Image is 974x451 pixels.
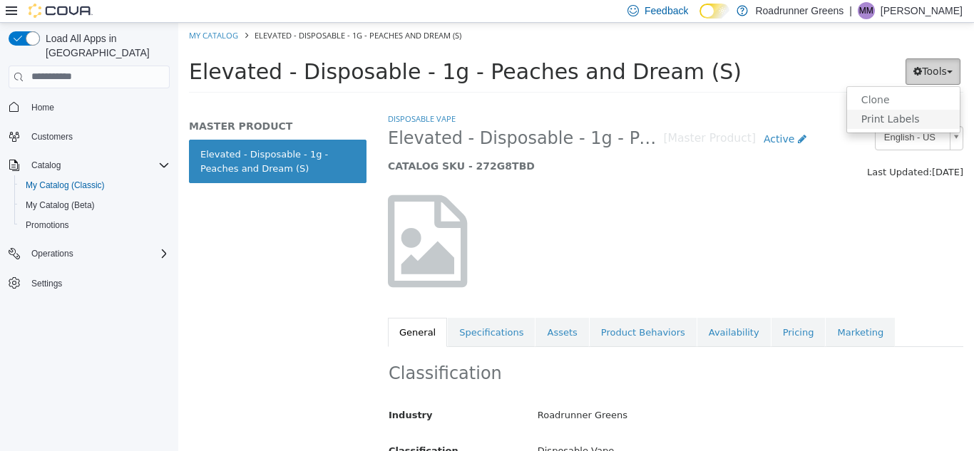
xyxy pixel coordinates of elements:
[859,2,873,19] span: MM
[697,104,766,126] span: English - US
[26,199,95,211] span: My Catalog (Beta)
[755,2,844,19] p: Roadrunner Greens
[29,4,93,18] img: Cova
[881,2,963,19] p: [PERSON_NAME]
[26,275,68,292] a: Settings
[3,97,175,118] button: Home
[20,177,111,194] a: My Catalog (Classic)
[26,245,170,262] span: Operations
[210,295,269,325] a: General
[485,110,578,122] small: [Master Product]
[31,131,73,142] span: Customers
[26,157,66,174] button: Catalog
[593,295,647,325] a: Pricing
[754,144,785,155] span: [DATE]
[14,175,175,195] button: My Catalog (Classic)
[349,380,795,405] div: Roadrunner Greens
[210,105,485,127] span: Elevated - Disposable - 1g - Peaches and Dream (S)
[20,197,101,214] a: My Catalog (Beta)
[210,387,255,398] span: Industry
[3,126,175,147] button: Customers
[210,423,280,433] span: Classification
[11,7,60,18] a: My Catalog
[357,295,410,325] a: Assets
[585,110,616,122] span: Active
[26,180,105,191] span: My Catalog (Classic)
[645,4,688,18] span: Feedback
[578,103,636,130] a: Active
[210,90,277,101] a: Disposable Vape
[411,295,518,325] a: Product Behaviors
[31,248,73,259] span: Operations
[20,177,170,194] span: My Catalog (Classic)
[26,99,60,116] a: Home
[3,155,175,175] button: Catalog
[210,137,636,150] h5: CATALOG SKU - 272G8TBD
[849,2,852,19] p: |
[20,197,170,214] span: My Catalog (Beta)
[858,2,875,19] div: Meghan Morey
[727,36,782,62] button: Tools
[20,217,75,234] a: Promotions
[31,102,54,113] span: Home
[14,195,175,215] button: My Catalog (Beta)
[31,160,61,171] span: Catalog
[3,244,175,264] button: Operations
[669,68,781,87] a: Clone
[669,87,781,106] a: Print Labels
[26,274,170,291] span: Settings
[697,103,785,128] a: English - US
[519,295,593,325] a: Availability
[31,278,62,289] span: Settings
[270,295,357,325] a: Specifications
[210,340,784,362] h2: Classification
[3,272,175,293] button: Settings
[26,219,69,231] span: Promotions
[11,97,188,110] h5: MASTER PRODUCT
[26,157,170,174] span: Catalog
[26,98,170,116] span: Home
[349,416,795,441] div: Disposable Vape
[14,215,175,235] button: Promotions
[11,117,188,160] a: Elevated - Disposable - 1g - Peaches and Dream (S)
[9,91,170,331] nav: Complex example
[26,128,78,145] a: Customers
[699,4,729,19] input: Dark Mode
[647,295,717,325] a: Marketing
[76,7,283,18] span: Elevated - Disposable - 1g - Peaches and Dream (S)
[689,144,754,155] span: Last Updated:
[26,128,170,145] span: Customers
[20,217,170,234] span: Promotions
[11,36,563,61] span: Elevated - Disposable - 1g - Peaches and Dream (S)
[40,31,170,60] span: Load All Apps in [GEOGRAPHIC_DATA]
[26,245,79,262] button: Operations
